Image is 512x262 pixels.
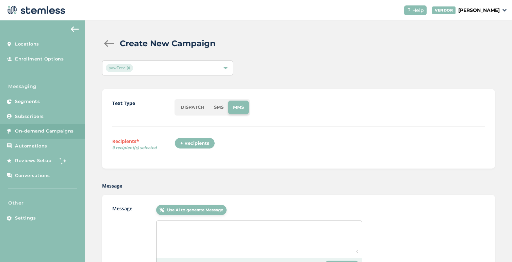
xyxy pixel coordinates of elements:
button: Use AI to generate Message [156,205,227,215]
span: Reviews Setup [15,157,52,164]
img: icon-arrow-back-accent-c549486e.svg [71,27,79,32]
li: DISPATCH [176,101,209,114]
div: VENDOR [432,6,456,14]
label: Text Type [112,100,135,107]
span: Automations [15,143,47,150]
span: Use AI to generate Message [167,207,223,213]
p: [PERSON_NAME] [458,7,500,14]
div: + Recipients [175,138,215,149]
span: Settings [15,215,36,222]
span: 0 recipient(s) selected [112,145,174,151]
img: logo-dark-0685b13c.svg [5,3,65,17]
span: Help [412,7,424,14]
span: Enrollment Options [15,56,64,63]
img: icon_down-arrow-small-66adaf34.svg [502,9,507,12]
span: pawTree [106,64,133,72]
h2: Create New Campaign [120,37,216,50]
img: glitter-stars-b7820f95.gif [57,154,70,168]
img: icon-help-white-03924b79.svg [407,8,411,12]
li: MMS [228,101,249,114]
img: icon-close-accent-8a337256.svg [127,66,130,70]
span: Locations [15,41,39,48]
span: Subscribers [15,113,44,120]
iframe: Chat Widget [478,229,512,262]
span: Segments [15,98,40,105]
li: SMS [209,101,228,114]
label: Recipients* [112,138,174,153]
span: Conversations [15,172,50,179]
span: On-demand Campaigns [15,128,74,135]
label: Message [102,182,122,189]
